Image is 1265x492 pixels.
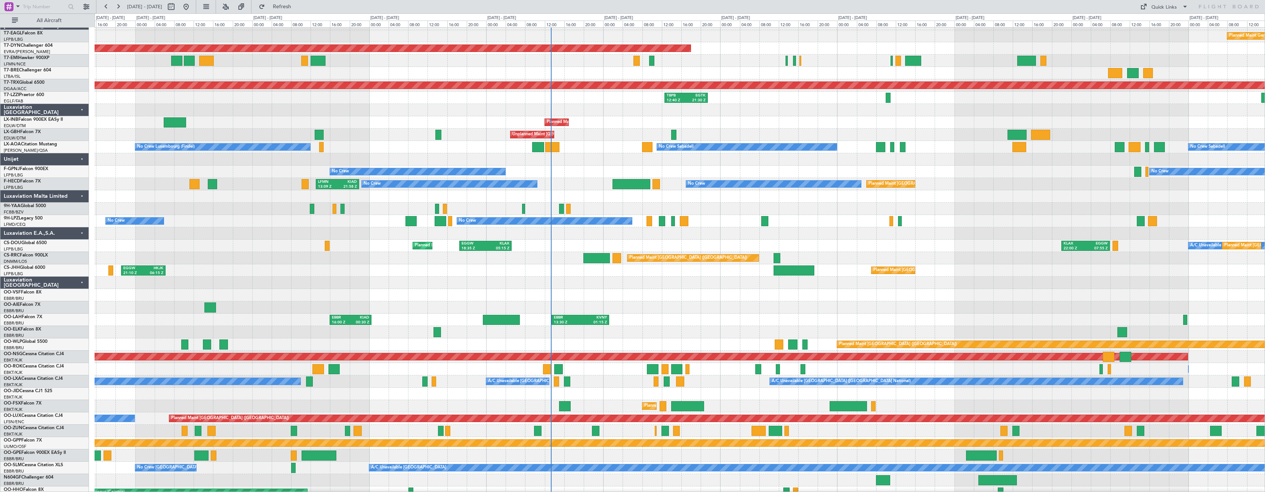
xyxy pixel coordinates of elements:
span: T7-EAGL [4,31,22,36]
div: 20:00 [935,21,954,27]
span: OO-AIE [4,302,20,307]
span: F-GPNJ [4,167,20,171]
a: EBBR/BRU [4,345,24,351]
span: OO-SLM [4,463,22,467]
div: 20:00 [467,21,486,27]
span: [DATE] - [DATE] [127,3,162,10]
div: [DATE] - [DATE] [136,15,165,21]
div: Planned Maint [GEOGRAPHIC_DATA] ([GEOGRAPHIC_DATA]) [868,178,986,190]
button: Refresh [255,1,300,13]
a: T7-LZZIPraetor 600 [4,93,44,97]
span: T7-EMI [4,56,18,60]
div: A/C Unavailable [GEOGRAPHIC_DATA] ([GEOGRAPHIC_DATA] National) [772,376,911,387]
span: 9H-LPZ [4,216,19,221]
a: OO-LAHFalcon 7X [4,315,42,319]
span: T7-LZZI [4,93,19,97]
input: Trip Number [23,1,66,12]
div: No Crew [1151,166,1169,177]
div: 00:00 [369,21,389,27]
div: [DATE] - [DATE] [253,15,282,21]
div: 00:00 [135,21,155,27]
button: All Aircraft [8,15,81,27]
a: EBKT/KJK [4,370,22,375]
a: T7-EAGLFalcon 8X [4,31,43,36]
span: LX-INB [4,117,18,122]
div: 16:00 [798,21,818,27]
a: LFPB/LBG [4,37,23,42]
a: LFPB/LBG [4,271,23,277]
div: 00:00 [1071,21,1091,27]
a: CS-JHHGlobal 6000 [4,265,45,270]
div: 16:00 [681,21,701,27]
div: [DATE] - [DATE] [1073,15,1101,21]
div: 04:00 [623,21,642,27]
div: EGGW [123,266,144,271]
div: No Crew Luxembourg (Findel) [137,141,195,153]
span: OO-HHO [4,488,23,492]
div: 04:00 [974,21,993,27]
div: EGGW [1086,241,1108,246]
div: 06:15 Z [143,271,163,276]
a: OO-HHOFalcon 8X [4,488,44,492]
div: Unplanned Maint [GEOGRAPHIC_DATA] ([GEOGRAPHIC_DATA]) [512,129,635,140]
a: LFPB/LBG [4,246,23,252]
a: F-GPNJFalcon 900EX [4,167,48,171]
span: OO-ELK [4,327,21,332]
a: LX-INBFalcon 900EX EASy II [4,117,63,122]
div: KIAD [351,315,369,320]
div: 04:00 [740,21,759,27]
div: 12:00 [1130,21,1149,27]
div: EGTK [686,93,706,98]
div: [DATE] - [DATE] [1190,15,1218,21]
a: T7-DYNChallenger 604 [4,43,53,48]
div: Planned Maint [GEOGRAPHIC_DATA] ([GEOGRAPHIC_DATA]) [415,240,533,251]
span: F-HECD [4,179,20,184]
div: 16:00 [213,21,232,27]
a: EBKT/KJK [4,431,22,437]
a: EBKT/KJK [4,394,22,400]
a: DNMM/LOS [4,259,27,264]
a: LFMN/NCE [4,61,26,67]
span: OO-FSX [4,401,21,406]
div: [DATE] - [DATE] [487,15,516,21]
div: 21:30 Z [686,98,706,103]
div: 07:55 Z [1086,246,1108,251]
div: 20:00 [818,21,837,27]
div: A/C Unavailable [GEOGRAPHIC_DATA] ([GEOGRAPHIC_DATA] National) [488,376,627,387]
div: 12:00 [662,21,681,27]
a: EBBR/BRU [4,468,24,474]
div: 01:15 Z [580,320,607,325]
div: No Crew [364,178,381,190]
div: [DATE] - [DATE] [956,15,984,21]
span: All Aircraft [19,18,79,23]
a: T7-TRXGlobal 6500 [4,80,44,85]
div: 04:00 [389,21,408,27]
div: 20:00 [1169,21,1188,27]
div: 21:58 Z [337,184,357,190]
a: N604GFChallenger 604 [4,475,53,480]
a: OO-NSGCessna Citation CJ4 [4,352,64,356]
div: 04:00 [857,21,876,27]
div: 08:00 [642,21,662,27]
a: EBBR/BRU [4,333,24,338]
a: [PERSON_NAME]/QSA [4,148,48,153]
a: CS-RRCFalcon 900LX [4,253,48,258]
div: 16:00 [564,21,584,27]
span: LX-AOA [4,142,21,147]
a: UUMO/OSF [4,444,26,449]
a: T7-EMIHawker 900XP [4,56,49,60]
div: Planned Maint [GEOGRAPHIC_DATA] ([GEOGRAPHIC_DATA]) [629,252,747,264]
span: Refresh [266,4,298,9]
div: No Crew Sabadell [659,141,694,153]
div: 00:00 [486,21,506,27]
span: 9H-YAA [4,204,21,208]
div: KVNY [580,315,607,320]
div: 16:00 [1150,21,1169,27]
div: HKJK [143,266,163,271]
a: EDLW/DTM [4,123,26,129]
div: 16:00 [915,21,935,27]
div: Planned Maint [GEOGRAPHIC_DATA] ([GEOGRAPHIC_DATA]) [873,265,991,276]
span: T7-BRE [4,68,19,73]
div: 12:00 [428,21,447,27]
div: 13:30 Z [554,320,580,325]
